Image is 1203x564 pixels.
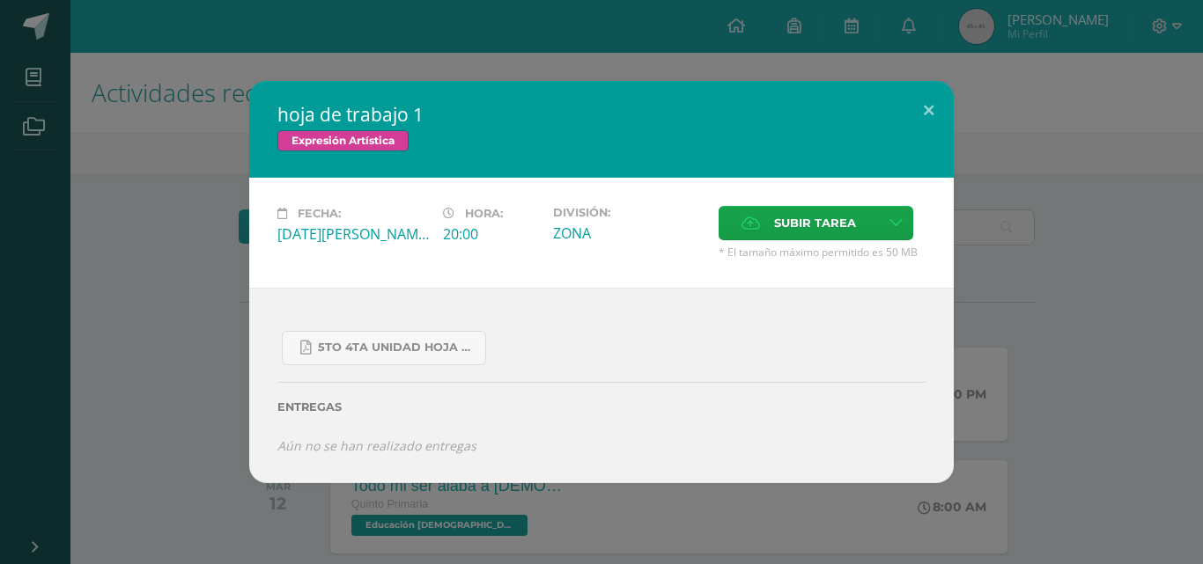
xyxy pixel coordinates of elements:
[553,206,705,219] label: División:
[277,224,429,244] div: [DATE][PERSON_NAME]
[774,207,856,239] span: Subir tarea
[443,224,539,244] div: 20:00
[277,102,926,127] h2: hoja de trabajo 1
[277,130,409,151] span: Expresión Artística
[318,341,476,355] span: 5to 4ta unidad hoja de trabajo expresion.pdf
[277,437,476,454] i: Aún no se han realizado entregas
[277,400,926,414] label: Entregas
[282,331,486,365] a: 5to 4ta unidad hoja de trabajo expresion.pdf
[465,207,503,220] span: Hora:
[298,207,341,220] span: Fecha:
[553,223,705,243] div: ZONA
[904,81,954,141] button: Close (Esc)
[719,245,926,260] span: * El tamaño máximo permitido es 50 MB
